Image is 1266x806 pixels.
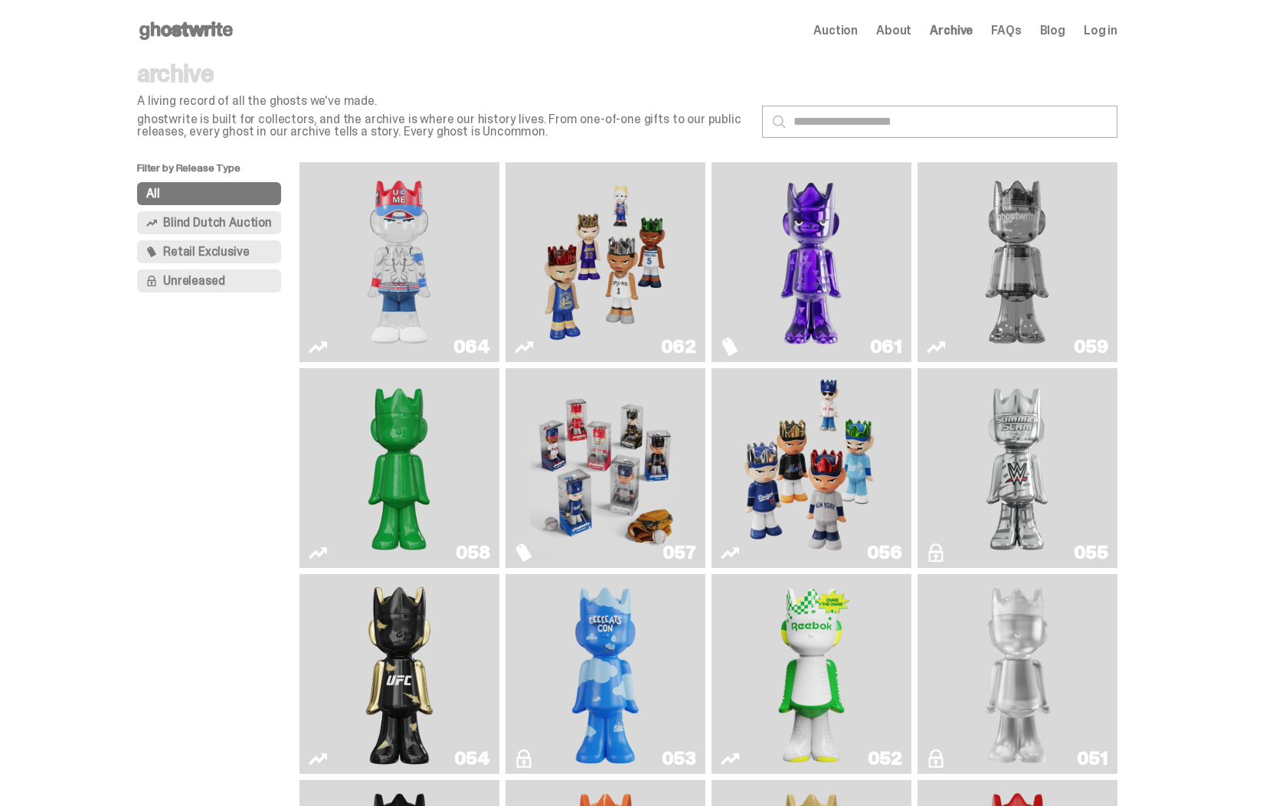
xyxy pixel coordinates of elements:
a: Fantasy [721,168,902,356]
a: Game Face (2025) [515,168,696,356]
img: Fantasy [736,168,886,356]
p: archive [137,61,750,86]
div: 057 [662,543,696,562]
p: ghostwrite is built for collectors, and the archive is where our history lives. From one-of-one g... [137,113,750,138]
img: Game Face (2025) [736,374,886,562]
p: A living record of all the ghosts we've made. [137,95,750,107]
span: Unreleased [163,275,224,287]
a: Two [927,168,1108,356]
div: 058 [456,543,490,562]
button: Blind Dutch Auction [137,211,281,234]
p: Filter by Release Type [137,162,299,182]
a: Blog [1040,24,1065,37]
a: About [876,24,911,37]
button: Unreleased [137,269,281,292]
div: 064 [453,338,490,356]
div: 059 [1074,338,1108,356]
a: Auction [813,24,858,37]
img: Two [942,168,1092,356]
button: Retail Exclusive [137,240,281,263]
a: FAQs [991,24,1021,37]
div: 062 [661,338,696,356]
a: Schrödinger's ghost: Sunday Green [309,374,490,562]
div: 054 [454,749,490,768]
img: Court Victory [771,580,852,768]
a: Archive [930,24,973,37]
a: Ruby [309,580,490,768]
div: 052 [868,749,902,768]
div: 055 [1074,543,1108,562]
span: Retail Exclusive [163,246,249,258]
img: Ruby [359,580,440,768]
a: Log in [1084,24,1117,37]
a: LLLoyalty [927,580,1108,768]
a: Court Victory [721,580,902,768]
img: Game Face (2025) [530,168,680,356]
img: You Can't See Me [324,168,474,356]
div: 056 [867,543,902,562]
div: 061 [870,338,902,356]
span: All [146,188,160,200]
img: I Was There SummerSlam [942,374,1092,562]
a: Game Face (2025) [721,374,902,562]
img: LLLoyalty [977,580,1058,768]
div: 051 [1077,749,1108,768]
a: ghooooost [515,580,696,768]
img: ghooooost [565,580,646,768]
img: Schrödinger's ghost: Sunday Green [324,374,474,562]
div: 053 [662,749,696,768]
button: All [137,182,281,205]
span: Blind Dutch Auction [163,217,272,229]
img: Game Face (2025) [530,374,680,562]
a: You Can't See Me [309,168,490,356]
a: Game Face (2025) [515,374,696,562]
a: I Was There SummerSlam [927,374,1108,562]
